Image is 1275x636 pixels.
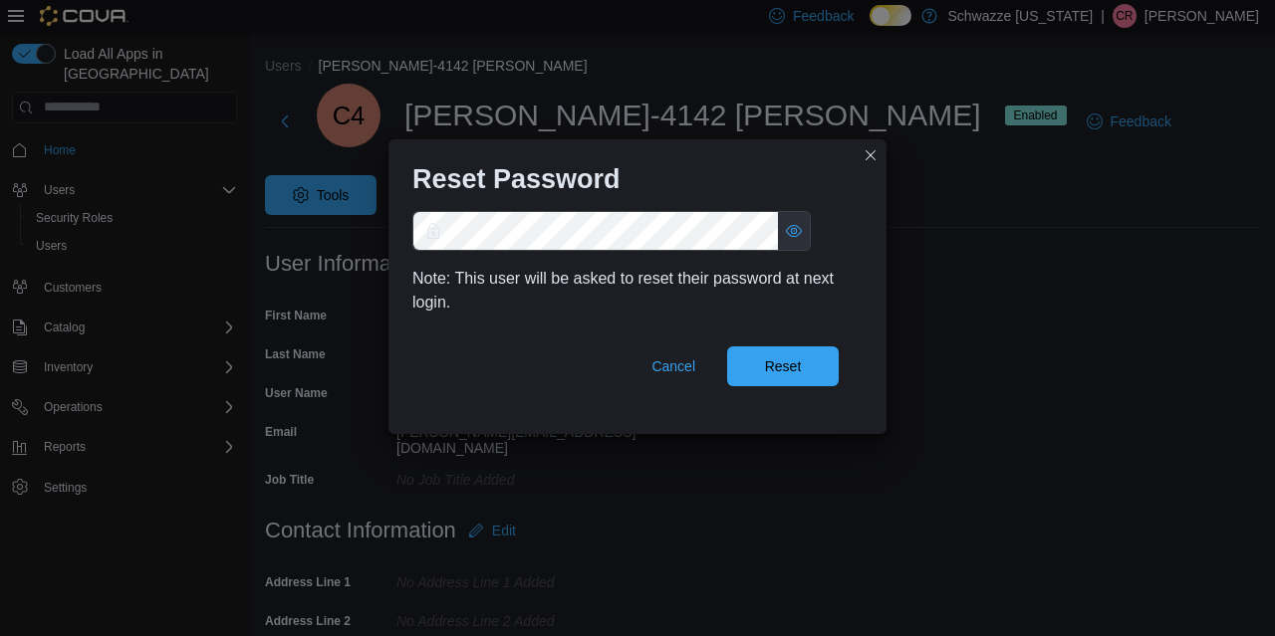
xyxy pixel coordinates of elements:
button: Closes this modal window [859,143,883,167]
span: Cancel [651,356,695,376]
button: Show password as plain text. Note: this will visually expose your password on the screen. [778,212,810,250]
h1: Reset Password [412,163,621,195]
button: Cancel [643,346,703,386]
span: Reset [765,356,802,376]
button: Reset [727,346,839,386]
div: Note: This user will be asked to reset their password at next login. [412,267,863,315]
